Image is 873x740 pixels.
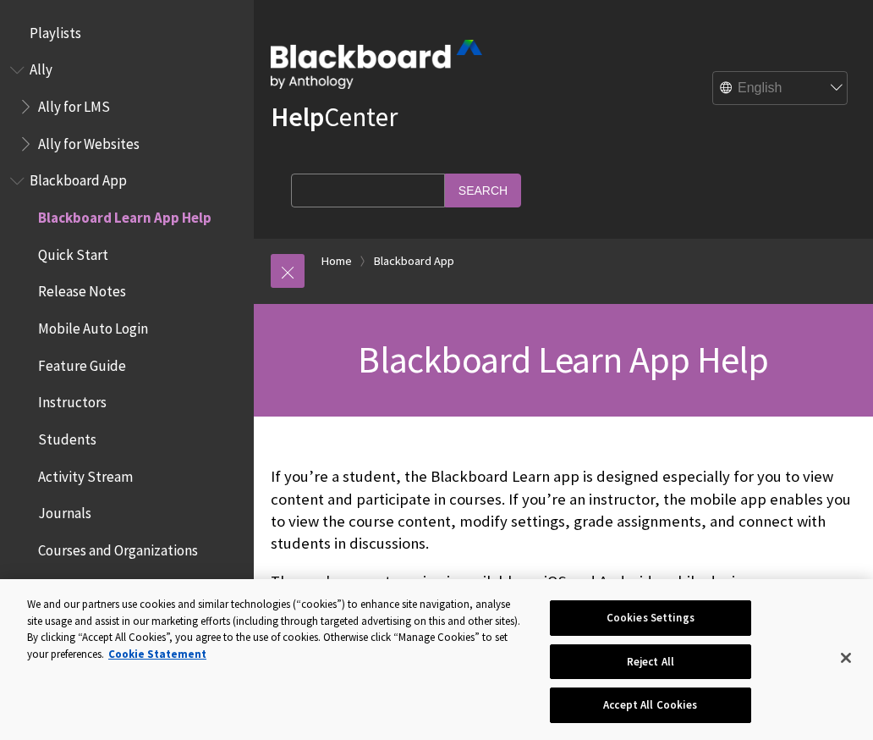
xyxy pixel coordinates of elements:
[38,573,133,596] span: Course Content
[271,466,856,555] p: If you’re a student, the Blackboard Learn app is designed especially for you to view content and ...
[374,251,454,272] a: Blackboard App
[10,19,244,47] nav: Book outline for Playlists
[827,639,865,676] button: Close
[321,251,352,272] a: Home
[713,72,848,106] select: Site Language Selector
[10,56,244,158] nav: Book outline for Anthology Ally Help
[38,203,211,226] span: Blackboard Learn App Help
[108,647,206,661] a: More information about your privacy, opens in a new tab
[550,644,750,680] button: Reject All
[38,240,108,263] span: Quick Start
[271,100,398,134] a: HelpCenter
[445,174,521,207] input: Search
[271,100,324,134] strong: Help
[38,425,96,448] span: Students
[358,336,768,383] span: Blackboard Learn App Help
[550,688,750,723] button: Accept All Cookies
[38,278,126,301] span: Release Notes
[30,19,81,41] span: Playlists
[271,571,856,593] p: The app's current version is available on iOS and Android mobile devices.
[38,500,91,522] span: Journals
[38,92,110,115] span: Ally for LMS
[38,351,126,374] span: Feature Guide
[30,167,127,190] span: Blackboard App
[38,536,198,559] span: Courses and Organizations
[550,600,750,636] button: Cookies Settings
[38,389,107,411] span: Instructors
[271,40,482,89] img: Blackboard by Anthology
[38,130,140,152] span: Ally for Websites
[38,462,133,485] span: Activity Stream
[30,56,52,79] span: Ally
[38,314,148,337] span: Mobile Auto Login
[27,596,524,662] div: We and our partners use cookies and similar technologies (“cookies”) to enhance site navigation, ...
